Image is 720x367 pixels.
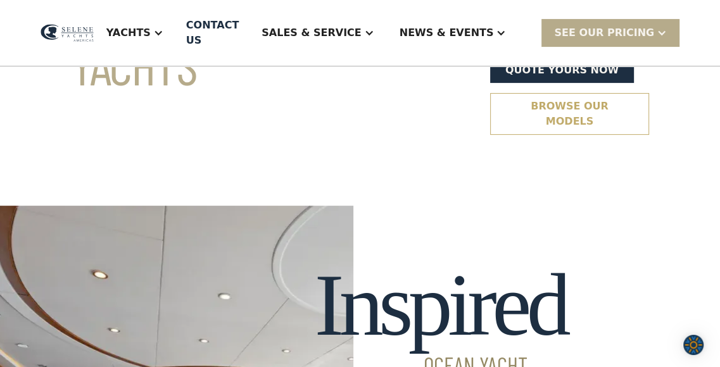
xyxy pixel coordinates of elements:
[400,25,494,40] div: News & EVENTS
[94,8,176,58] div: Yachts
[490,93,649,135] a: Browse our models
[41,24,94,41] img: logo
[554,25,654,40] div: SEE Our Pricing
[387,8,519,58] div: News & EVENTS
[490,58,634,83] a: Quote yours now
[541,19,679,46] div: SEE Our Pricing
[249,8,386,58] div: Sales & Service
[106,25,151,40] div: Yachts
[262,25,361,40] div: Sales & Service
[186,18,239,48] div: Contact US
